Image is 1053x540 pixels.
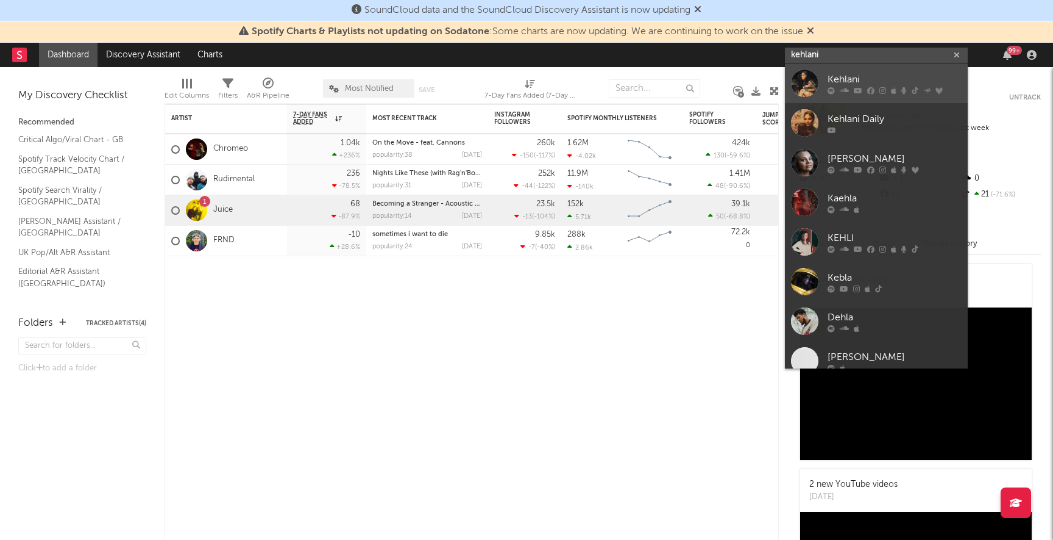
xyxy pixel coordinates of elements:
input: Search... [609,79,700,98]
div: 0 [689,226,750,256]
a: Kehlani Daily [785,103,968,143]
div: ( ) [514,212,555,220]
div: Spotify Followers [689,111,732,126]
div: 2 new YouTube videos [809,478,898,491]
div: -10 [348,231,360,239]
div: Becoming a Stranger - Acoustic Version [372,201,482,207]
div: A&R Pipeline [247,73,289,109]
div: popularity: 24 [372,243,413,250]
span: Dismiss [807,27,814,37]
div: sometimes i want to die [372,231,482,238]
div: KEHLI [828,231,962,245]
div: 23.5k [536,200,555,208]
span: SoundCloud data and the SoundCloud Discovery Assistant is now updating [364,5,690,15]
a: Kehlani [785,63,968,103]
div: [DATE] [462,243,482,250]
div: 424k [732,139,750,147]
span: Most Notified [345,85,394,93]
div: 23.8 [762,173,811,187]
div: 5.71k [567,213,591,221]
div: popularity: 38 [372,152,413,159]
svg: Chart title [622,195,677,226]
div: 35.6 [762,142,811,157]
span: 50 [716,214,724,220]
span: -150 [520,153,534,159]
div: Instagram Followers [494,111,537,126]
div: A&R Pipeline [247,88,289,103]
span: -122 % [535,183,553,190]
div: 11.9M [567,170,588,178]
div: Click to add a folder. [18,361,146,376]
button: Tracked Artists(4) [86,320,146,326]
div: [DATE] [809,491,898,503]
div: -78.5 % [332,182,360,190]
span: -71.6 % [989,192,1015,198]
span: -40 % [537,244,553,251]
div: 99 + [1007,46,1022,55]
div: Folders [18,316,53,331]
div: Kaehla [828,191,962,206]
div: ( ) [512,151,555,159]
a: Juice [213,205,233,215]
a: Dehla [785,301,968,341]
div: 2.86k [567,243,593,251]
div: [DATE] [462,152,482,159]
div: 9.85k [535,231,555,239]
a: Critical Algo/Viral Chart - GB [18,133,134,146]
a: Kebla [785,262,968,301]
div: popularity: 31 [372,182,411,189]
span: -117 % [536,153,553,159]
a: [PERSON_NAME] [785,143,968,182]
div: 39.1k [731,200,750,208]
svg: Chart title [622,165,677,195]
div: 68 [350,200,360,208]
div: Filters [218,73,238,109]
div: [DATE] [462,182,482,189]
div: Jump Score [762,112,793,126]
div: Most Recent Track [372,115,464,122]
div: 21 [960,187,1041,203]
div: 252k [538,170,555,178]
span: 130 [714,153,725,159]
div: Kebla [828,270,962,285]
div: [DATE] [462,213,482,220]
div: My Discovery Checklist [18,88,146,103]
div: popularity: 14 [372,213,412,220]
a: Discovery Assistant [97,43,189,67]
div: ( ) [514,182,555,190]
div: 7-Day Fans Added (7-Day Fans Added) [484,73,576,109]
input: Search for artists [785,48,968,63]
div: -140k [567,182,594,190]
a: Dashboard [39,43,97,67]
div: 152k [567,200,584,208]
span: -13 [522,214,532,220]
div: 1.41M [729,170,750,178]
div: 1.04k [341,139,360,147]
div: Kehlani Daily [828,112,962,126]
div: 1.62M [567,139,589,147]
span: 48 [715,183,724,190]
svg: Chart title [622,134,677,165]
a: [PERSON_NAME] [785,341,968,381]
a: KEHLI [785,222,968,262]
div: +28.6 % [330,243,360,251]
span: Dismiss [694,5,701,15]
div: Artist [171,115,263,122]
span: -7 [528,244,535,251]
div: 236 [347,170,360,178]
a: Editorial A&R Assistant ([GEOGRAPHIC_DATA]) [18,265,134,290]
div: Edit Columns [165,73,209,109]
span: -68.8 % [726,214,748,220]
div: 0 [960,171,1041,187]
div: -4.02k [567,152,596,160]
span: -44 [522,183,533,190]
div: Recommended [18,115,146,130]
div: 7-Day Fans Added (7-Day Fans Added) [484,88,576,103]
a: Rudimental [213,175,255,185]
div: Filters [218,88,238,103]
a: FRND [213,236,235,246]
a: Kaehla [785,182,968,222]
div: 260k [537,139,555,147]
div: Edit Columns [165,88,209,103]
div: 288k [567,231,586,239]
